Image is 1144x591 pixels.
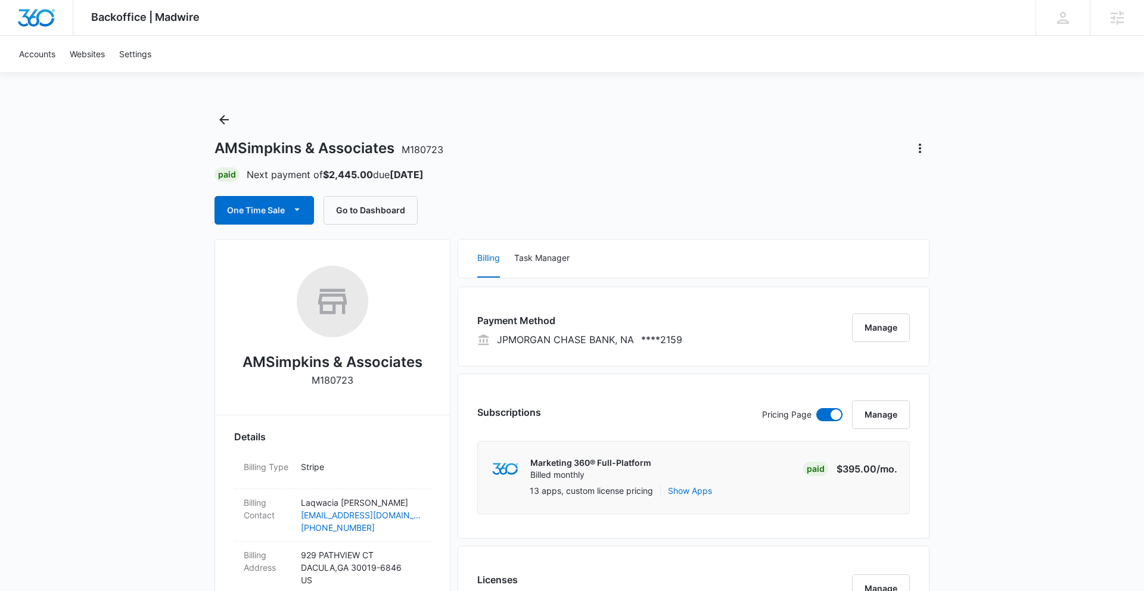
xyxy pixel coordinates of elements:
h3: Subscriptions [477,405,541,419]
button: Show Apps [668,484,712,497]
div: Billing TypeStripe [234,453,431,489]
p: 13 apps, custom license pricing [530,484,653,497]
p: JPMORGAN CHASE BANK, NA [497,332,634,347]
a: Accounts [12,36,63,72]
p: Marketing 360® Full-Platform [530,457,651,469]
button: Actions [910,139,929,158]
p: $395.00 [837,462,897,476]
p: Stripe [301,461,421,473]
div: Paid [214,167,240,182]
p: 929 PATHVIEW CT DACULA , GA 30019-6846 US [301,549,421,586]
button: One Time Sale [214,196,314,225]
p: M180723 [312,373,353,387]
h1: AMSimpkins & Associates [214,139,443,157]
button: Manage [852,313,910,342]
button: Back [214,110,234,129]
h3: Licenses [477,573,554,587]
p: Billed monthly [530,469,651,481]
button: Billing [477,239,500,278]
a: Websites [63,36,112,72]
h3: Payment Method [477,313,682,328]
strong: $2,445.00 [323,169,373,181]
a: [EMAIL_ADDRESS][DOMAIN_NAME] [301,509,421,521]
div: Paid [803,462,828,476]
dt: Billing Contact [244,496,291,521]
img: marketing360Logo [492,463,518,475]
p: Next payment of due [247,167,424,182]
span: Backoffice | Madwire [91,11,200,23]
span: M180723 [402,144,443,155]
p: Laqwacia [PERSON_NAME] [301,496,421,509]
span: /mo. [876,463,897,475]
a: [PHONE_NUMBER] [301,521,421,534]
a: Settings [112,36,158,72]
dt: Billing Type [244,461,291,473]
button: Manage [852,400,910,429]
strong: [DATE] [390,169,424,181]
button: Go to Dashboard [324,196,418,225]
div: Billing ContactLaqwacia [PERSON_NAME][EMAIL_ADDRESS][DOMAIN_NAME][PHONE_NUMBER] [234,489,431,542]
span: Details [234,430,266,444]
h2: AMSimpkins & Associates [243,352,422,373]
p: Pricing Page [762,408,812,421]
dt: Billing Address [244,549,291,574]
button: Task Manager [514,239,570,278]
